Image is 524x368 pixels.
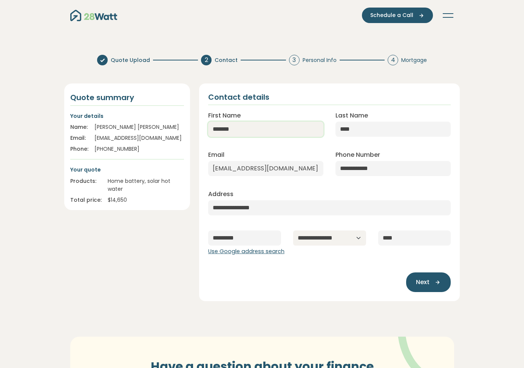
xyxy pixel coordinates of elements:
div: Products: [70,177,102,193]
div: [EMAIL_ADDRESS][DOMAIN_NAME] [94,134,184,142]
p: Your details [70,112,184,120]
div: 4 [388,55,398,65]
div: Email: [70,134,88,142]
span: Contact [215,56,238,64]
div: Phone: [70,145,88,153]
label: Last Name [335,111,368,120]
button: Use Google address search [208,247,284,256]
div: Total price: [70,196,102,204]
div: $ 14,650 [108,196,184,204]
h2: Contact details [208,93,269,102]
img: 28Watt [70,10,117,21]
span: Quote Upload [111,56,150,64]
span: Mortgage [401,56,427,64]
div: [PHONE_NUMBER] [94,145,184,153]
span: Next [416,278,430,287]
span: Schedule a Call [370,11,413,19]
p: Your quote [70,165,184,174]
div: [PERSON_NAME] [PERSON_NAME] [94,123,184,131]
div: 3 [289,55,300,65]
div: 2 [201,55,212,65]
button: Schedule a Call [362,8,433,23]
button: Next [406,272,451,292]
div: Name: [70,123,88,131]
label: Email [208,150,224,159]
input: Enter email [208,161,323,176]
label: Address [208,190,233,199]
label: Phone Number [335,150,380,159]
h4: Quote summary [70,93,184,102]
button: Toggle navigation [442,12,454,19]
label: First Name [208,111,241,120]
nav: Main navigation [70,8,454,23]
span: Personal Info [303,56,337,64]
div: Home battery, solar hot water [108,177,184,193]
